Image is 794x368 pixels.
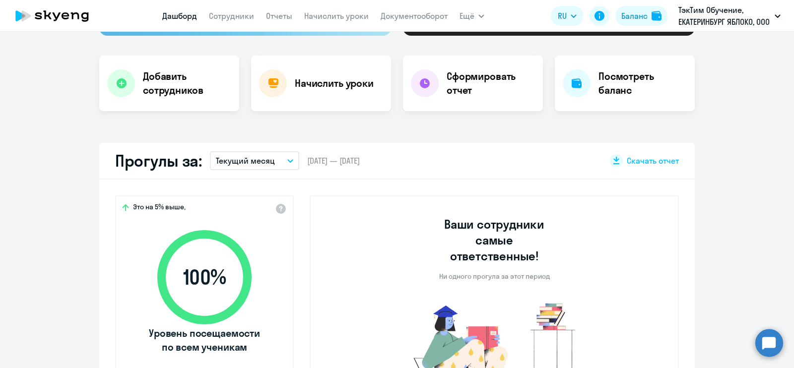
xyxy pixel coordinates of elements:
[439,272,550,281] p: Ни одного прогула за этот период
[162,11,197,21] a: Дашборд
[447,69,535,97] h4: Сформировать отчет
[558,10,567,22] span: RU
[551,6,584,26] button: RU
[615,6,667,26] button: Балансbalance
[621,10,648,22] div: Баланс
[381,11,448,21] a: Документооборот
[598,69,687,97] h4: Посмотреть баланс
[209,11,254,21] a: Сотрудники
[147,326,262,354] span: Уровень посещаемости по всем ученикам
[216,155,275,167] p: Текущий месяц
[460,10,474,22] span: Ещё
[307,155,360,166] span: [DATE] — [DATE]
[460,6,484,26] button: Ещё
[295,76,374,90] h4: Начислить уроки
[147,265,262,289] span: 100 %
[431,216,558,264] h3: Ваши сотрудники самые ответственные!
[266,11,292,21] a: Отчеты
[678,4,771,28] p: ТэкТим Обучение, ЕКАТЕРИНБУРГ ЯБЛОКО, ООО
[673,4,786,28] button: ТэкТим Обучение, ЕКАТЕРИНБУРГ ЯБЛОКО, ООО
[143,69,231,97] h4: Добавить сотрудников
[210,151,299,170] button: Текущий месяц
[652,11,662,21] img: balance
[133,202,186,214] span: Это на 5% выше,
[304,11,369,21] a: Начислить уроки
[115,151,202,171] h2: Прогулы за:
[627,155,679,166] span: Скачать отчет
